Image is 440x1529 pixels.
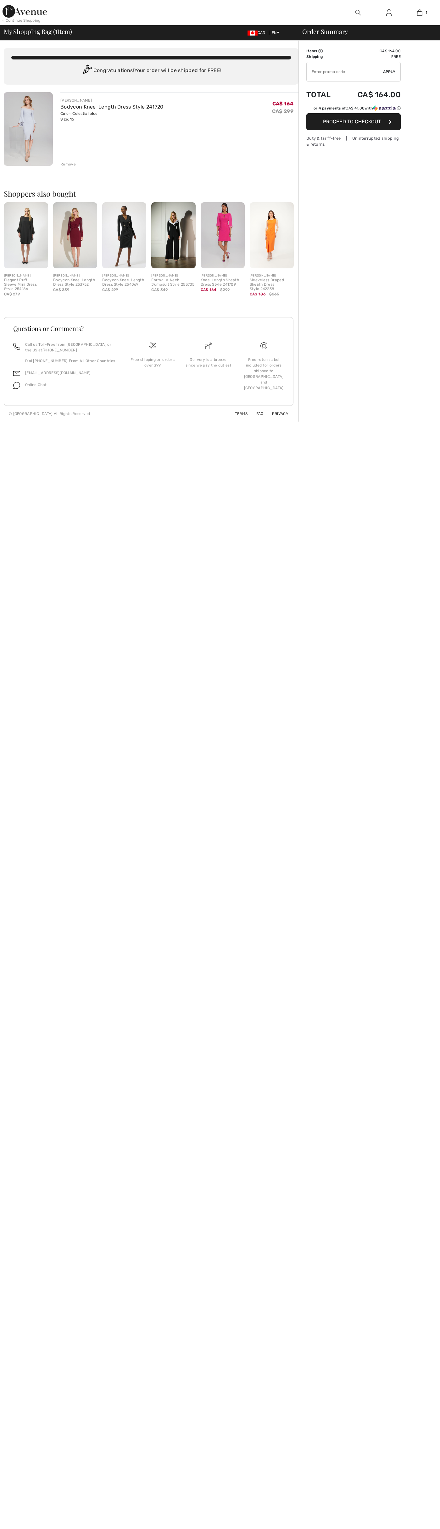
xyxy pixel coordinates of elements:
div: Free shipping on orders over $99 [130,357,175,368]
img: Bodycon Knee-Length Dress Style 254069 [102,202,146,268]
a: Bodycon Knee-Length Dress Style 241720 [60,104,163,110]
img: Formal V-Neck Jumpsuit Style 253705 [151,202,195,268]
h2: Shoppers also bought [4,190,298,197]
div: [PERSON_NAME] [151,273,195,278]
span: 1 [320,49,321,53]
span: CAD [248,31,268,35]
img: Bodycon Knee-Length Dress Style 253752 [53,202,97,268]
div: or 4 payments of with [314,105,401,111]
input: Promo code [307,62,383,81]
img: Bodycon Knee-Length Dress Style 241720 [4,92,53,166]
div: Duty & tariff-free | Uninterrupted shipping & returns [306,135,401,147]
img: My Bag [417,9,422,16]
span: CA$ 349 [151,288,168,292]
div: Delivery is a breeze since we pay the duties! [186,357,231,368]
span: EN [272,31,280,35]
div: [PERSON_NAME] [4,273,48,278]
img: Canadian Dollar [248,31,258,36]
div: [PERSON_NAME] [102,273,146,278]
td: CA$ 164.00 [340,84,401,105]
div: Bodycon Knee-Length Dress Style 253752 [53,278,97,287]
span: Proceed to Checkout [323,119,381,125]
a: Sign In [381,9,397,17]
span: CA$ 186 [250,292,266,296]
img: Knee-Length Sheath Dress Style 241709 [201,202,245,268]
img: chat [13,382,20,389]
img: Congratulation2.svg [81,64,93,77]
td: Free [340,54,401,59]
button: Proceed to Checkout [306,113,401,130]
p: Call us Toll-Free from [GEOGRAPHIC_DATA] or the US at [25,342,117,353]
img: search the website [355,9,361,16]
span: Apply [383,69,396,75]
img: email [13,370,20,377]
div: Bodycon Knee-Length Dress Style 254069 [102,278,146,287]
div: < Continue Shopping [3,18,41,23]
img: My Info [386,9,392,16]
span: CA$ 299 [102,288,118,292]
div: Order Summary [295,28,436,35]
span: CA$ 279 [4,292,20,296]
img: Free shipping on orders over $99 [260,342,267,349]
span: CA$ 41.00 [346,106,365,110]
div: [PERSON_NAME] [250,273,294,278]
p: Dial [PHONE_NUMBER] From All Other Countries [25,358,117,364]
img: call [13,343,20,350]
span: My Shopping Bag ( Item) [4,28,72,35]
div: [PERSON_NAME] [60,98,163,103]
span: CA$ 164 [201,288,217,292]
div: Formal V-Neck Jumpsuit Style 253705 [151,278,195,287]
img: Delivery is a breeze since we pay the duties! [205,342,212,349]
div: Sleeveless Draped Sheath Dress Style 242238 [250,278,294,291]
a: FAQ [249,412,264,416]
img: Free shipping on orders over $99 [149,342,156,349]
div: Knee-Length Sheath Dress Style 241709 [201,278,245,287]
div: Color: Celestial blue Size: 16 [60,111,163,122]
div: [PERSON_NAME] [201,273,245,278]
span: Online Chat [25,383,47,387]
img: Sezzle [373,105,396,111]
span: CA$ 164 [272,101,293,107]
td: Total [306,84,340,105]
a: [EMAIL_ADDRESS][DOMAIN_NAME] [25,371,91,375]
div: [PERSON_NAME] [53,273,97,278]
td: CA$ 164.00 [340,48,401,54]
div: Free return label included for orders shipped to [GEOGRAPHIC_DATA] and [GEOGRAPHIC_DATA] [241,357,287,391]
span: $299 [220,287,230,293]
h3: Questions or Comments? [13,325,284,332]
span: 1 [426,10,427,15]
td: Items ( ) [306,48,340,54]
td: Shipping [306,54,340,59]
a: Privacy [265,412,288,416]
div: or 4 payments ofCA$ 41.00withSezzle Click to learn more about Sezzle [306,105,401,113]
span: CA$ 239 [53,288,69,292]
img: 1ère Avenue [3,5,47,18]
div: Remove [60,161,76,167]
span: $265 [269,291,279,297]
div: Congratulations! Your order will be shipped for FREE! [11,64,291,77]
img: Sleeveless Draped Sheath Dress Style 242238 [250,202,294,268]
a: Terms [227,412,248,416]
div: Elegant Puff-Sleeve Mini Dress Style 254186 [4,278,48,291]
a: [PHONE_NUMBER] [42,348,77,352]
span: 1 [55,27,57,35]
s: CA$ 299 [272,108,293,114]
img: Elegant Puff-Sleeve Mini Dress Style 254186 [4,202,48,268]
a: 1 [404,9,435,16]
div: © [GEOGRAPHIC_DATA] All Rights Reserved [9,411,90,417]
